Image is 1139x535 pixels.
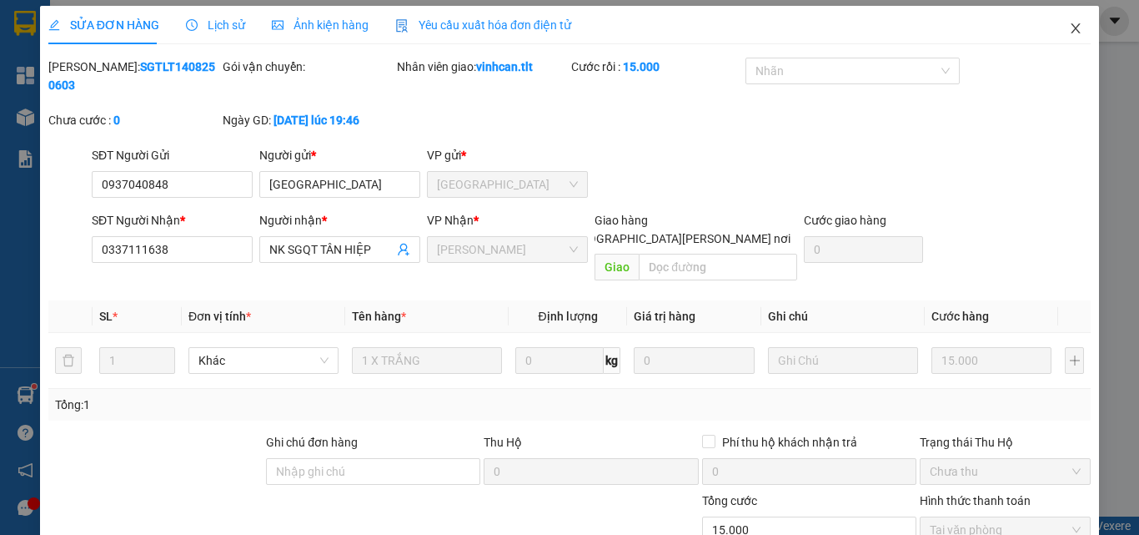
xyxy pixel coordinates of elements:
[538,310,597,323] span: Định lượng
[761,300,925,333] th: Ghi chú
[55,396,441,414] div: Tổng: 1
[92,211,253,230] div: SĐT Người Nhận
[484,436,522,449] span: Thu Hộ
[931,310,989,323] span: Cước hàng
[623,60,660,73] b: 15.000
[702,494,757,507] span: Tổng cước
[48,58,219,94] div: [PERSON_NAME]:
[272,19,283,31] span: picture
[352,310,406,323] span: Tên hàng
[604,347,620,374] span: kg
[55,347,82,374] button: delete
[99,310,113,323] span: SL
[595,254,639,280] span: Giao
[266,458,480,485] input: Ghi chú đơn hàng
[804,236,923,263] input: Cước giao hàng
[571,58,742,76] div: Cước rồi :
[563,230,797,248] span: [GEOGRAPHIC_DATA][PERSON_NAME] nơi
[427,214,474,227] span: VP Nhận
[188,310,251,323] span: Đơn vị tính
[259,146,420,164] div: Người gửi
[1065,347,1084,374] button: plus
[397,58,568,76] div: Nhân viên giao:
[186,19,198,31] span: clock-circle
[804,214,886,227] label: Cước giao hàng
[273,114,359,127] b: [DATE] lúc 19:46
[272,18,369,32] span: Ảnh kiện hàng
[48,111,219,129] div: Chưa cước :
[186,18,245,32] span: Lịch sử
[48,19,60,31] span: edit
[930,459,1081,484] span: Chưa thu
[634,310,695,323] span: Giá trị hàng
[437,237,578,262] span: Cao Tốc
[715,433,864,452] span: Phí thu hộ khách nhận trả
[395,19,409,33] img: icon
[427,146,588,164] div: VP gửi
[476,60,533,73] b: vinhcan.tlt
[113,114,120,127] b: 0
[437,172,578,197] span: Sài Gòn
[1052,6,1099,53] button: Close
[768,347,918,374] input: Ghi Chú
[198,348,329,373] span: Khác
[223,111,394,129] div: Ngày GD:
[352,347,502,374] input: VD: Bàn, Ghế
[639,254,797,280] input: Dọc đường
[931,347,1051,374] input: 0
[634,347,754,374] input: 0
[920,433,1091,452] div: Trạng thái Thu Hộ
[223,58,394,76] div: Gói vận chuyển:
[1069,22,1082,35] span: close
[259,211,420,230] div: Người nhận
[48,18,159,32] span: SỬA ĐƠN HÀNG
[397,243,410,256] span: user-add
[266,436,358,449] label: Ghi chú đơn hàng
[920,494,1031,507] label: Hình thức thanh toán
[595,214,648,227] span: Giao hàng
[92,146,253,164] div: SĐT Người Gửi
[395,18,571,32] span: Yêu cầu xuất hóa đơn điện tử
